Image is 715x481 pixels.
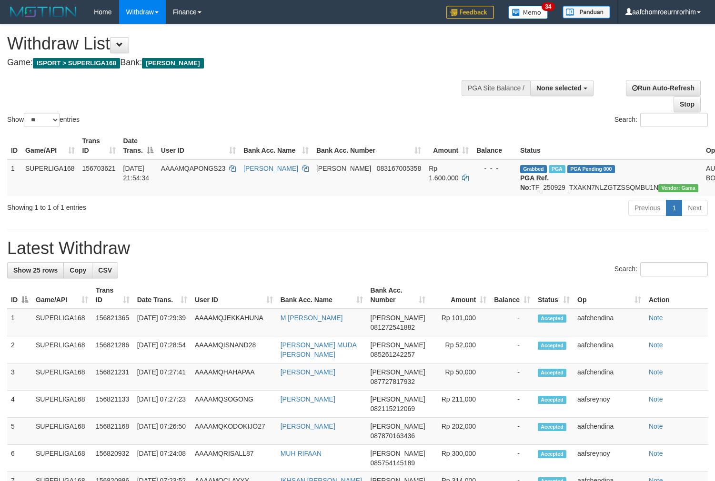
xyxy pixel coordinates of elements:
span: [PERSON_NAME] [371,422,425,430]
span: ISPORT > SUPERLIGA168 [33,58,120,69]
td: SUPERLIGA168 [32,309,92,336]
td: SUPERLIGA168 [32,363,92,391]
a: [PERSON_NAME] [281,422,335,430]
td: - [490,418,534,445]
th: ID [7,132,21,159]
td: 4 [7,391,32,418]
td: - [490,363,534,391]
td: aafchendina [574,309,645,336]
td: 5 [7,418,32,445]
th: Game/API: activate to sort column ascending [21,132,79,159]
td: 3 [7,363,32,391]
input: Search: [640,262,708,276]
td: SUPERLIGA168 [32,418,92,445]
td: AAAAMQHAHAPAA [191,363,277,391]
th: Date Trans.: activate to sort column ascending [133,282,191,309]
td: 156821133 [92,391,133,418]
span: [PERSON_NAME] [371,368,425,376]
a: M [PERSON_NAME] [281,314,343,322]
a: Note [649,341,663,349]
th: Action [645,282,708,309]
span: Copy 085754145189 to clipboard [371,459,415,467]
a: Note [649,422,663,430]
th: User ID: activate to sort column ascending [157,132,240,159]
span: Copy 081272541882 to clipboard [371,324,415,331]
span: Vendor URL: https://trx31.1velocity.biz [658,184,698,192]
td: 1 [7,159,21,196]
h1: Withdraw List [7,34,467,53]
a: MUH RIFAAN [281,450,322,457]
td: [DATE] 07:26:50 [133,418,191,445]
th: Amount: activate to sort column ascending [425,132,473,159]
td: aafsreynoy [574,445,645,472]
span: Accepted [538,314,566,323]
td: SUPERLIGA168 [21,159,79,196]
td: AAAAMQKODOKIJO27 [191,418,277,445]
th: Balance [473,132,516,159]
a: CSV [92,262,118,278]
a: Note [649,314,663,322]
span: Copy 083167005358 to clipboard [377,165,421,172]
th: ID: activate to sort column descending [7,282,32,309]
span: Copy 082115212069 to clipboard [371,405,415,412]
img: Button%20Memo.svg [508,6,548,19]
td: 156820932 [92,445,133,472]
td: Rp 50,000 [429,363,490,391]
th: Status: activate to sort column ascending [534,282,574,309]
th: Trans ID: activate to sort column ascending [79,132,120,159]
div: Showing 1 to 1 of 1 entries [7,199,291,212]
th: User ID: activate to sort column ascending [191,282,277,309]
span: [PERSON_NAME] [316,165,371,172]
span: Copy 087727817932 to clipboard [371,378,415,385]
a: Show 25 rows [7,262,64,278]
th: Bank Acc. Number: activate to sort column ascending [312,132,425,159]
td: 6 [7,445,32,472]
td: Rp 101,000 [429,309,490,336]
td: - [490,309,534,336]
a: Copy [63,262,92,278]
span: Rp 1.600.000 [429,165,458,182]
a: 1 [666,200,682,216]
td: [DATE] 07:27:41 [133,363,191,391]
td: - [490,445,534,472]
td: aafchendina [574,363,645,391]
td: AAAAMQISNAND28 [191,336,277,363]
td: [DATE] 07:27:23 [133,391,191,418]
img: MOTION_logo.png [7,5,80,19]
th: Bank Acc. Name: activate to sort column ascending [240,132,312,159]
span: Accepted [538,450,566,458]
th: Date Trans.: activate to sort column descending [120,132,157,159]
td: [DATE] 07:29:39 [133,309,191,336]
span: Copy 087870163436 to clipboard [371,432,415,440]
span: Show 25 rows [13,266,58,274]
span: None selected [536,84,582,92]
a: Note [649,395,663,403]
img: panduan.png [563,6,610,19]
td: - [490,336,534,363]
th: Bank Acc. Name: activate to sort column ascending [277,282,367,309]
th: Amount: activate to sort column ascending [429,282,490,309]
span: AAAAMQAPONGS23 [161,165,225,172]
a: [PERSON_NAME] [281,368,335,376]
td: 156821168 [92,418,133,445]
td: aafchendina [574,336,645,363]
td: Rp 211,000 [429,391,490,418]
a: Next [682,200,708,216]
a: Previous [628,200,666,216]
span: [PERSON_NAME] [371,314,425,322]
td: Rp 202,000 [429,418,490,445]
td: [DATE] 07:28:54 [133,336,191,363]
span: Accepted [538,342,566,350]
b: PGA Ref. No: [520,174,549,191]
td: SUPERLIGA168 [32,391,92,418]
span: Grabbed [520,165,547,173]
td: aafsreynoy [574,391,645,418]
a: [PERSON_NAME] [281,395,335,403]
td: 156821231 [92,363,133,391]
div: PGA Site Balance / [462,80,530,96]
td: TF_250929_TXAKN7NLZGTZSSQMBU1N [516,159,702,196]
td: Rp 52,000 [429,336,490,363]
a: [PERSON_NAME] [243,165,298,172]
th: Op: activate to sort column ascending [574,282,645,309]
input: Search: [640,113,708,127]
